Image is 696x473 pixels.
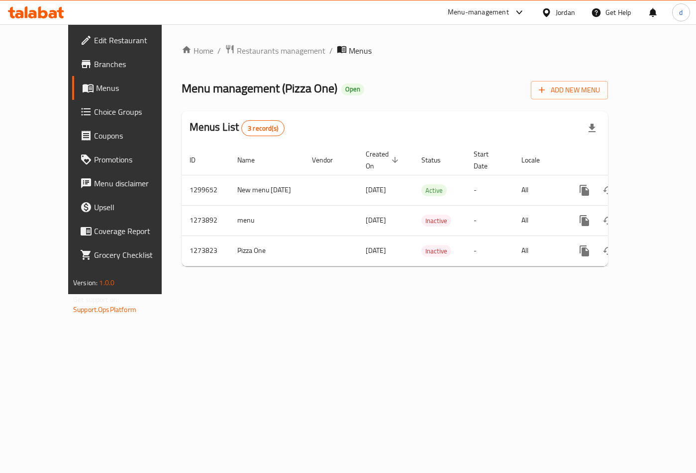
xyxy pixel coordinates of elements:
button: more [573,239,597,263]
div: Jordan [556,7,575,18]
td: All [513,236,565,266]
span: [DATE] [366,183,386,196]
button: Change Status [597,239,620,263]
td: - [466,236,513,266]
li: / [329,45,333,57]
span: Status [421,154,454,166]
span: Upsell [94,201,177,213]
span: Vendor [312,154,346,166]
td: - [466,175,513,205]
a: Menus [72,76,185,100]
a: Grocery Checklist [72,243,185,267]
span: [DATE] [366,244,386,257]
td: Pizza One [229,236,304,266]
a: Menu disclaimer [72,171,185,195]
a: Choice Groups [72,100,185,124]
span: Coverage Report [94,225,177,237]
span: Inactive [421,245,451,257]
span: Menu management ( Pizza One ) [182,77,337,99]
span: Start Date [474,148,501,172]
td: New menu [DATE] [229,175,304,205]
span: Get support on: [73,293,119,306]
span: Coupons [94,130,177,142]
td: 1299652 [182,175,229,205]
div: Inactive [421,245,451,257]
table: enhanced table [182,145,676,266]
td: menu [229,205,304,236]
span: Active [421,185,447,196]
td: All [513,205,565,236]
a: Edit Restaurant [72,28,185,52]
button: more [573,209,597,233]
div: Export file [580,116,604,140]
div: Open [341,83,364,95]
div: Menu-management [448,6,509,18]
span: Menus [349,45,372,57]
span: [DATE] [366,214,386,227]
span: 3 record(s) [242,124,284,133]
span: ID [190,154,208,166]
td: 1273892 [182,205,229,236]
span: Restaurants management [237,45,325,57]
span: Edit Restaurant [94,34,177,46]
td: All [513,175,565,205]
span: Promotions [94,154,177,165]
a: Promotions [72,148,185,171]
th: Actions [565,145,676,175]
td: - [466,205,513,236]
span: Created On [366,148,401,172]
a: Upsell [72,195,185,219]
span: Menu disclaimer [94,177,177,189]
button: Add New Menu [531,81,608,99]
a: Home [182,45,213,57]
a: Support.OpsPlatform [73,303,136,316]
a: Coupons [72,124,185,148]
span: Grocery Checklist [94,249,177,261]
h2: Menus List [190,120,285,136]
span: Choice Groups [94,106,177,118]
button: Change Status [597,178,620,202]
a: Coverage Report [72,219,185,243]
button: more [573,178,597,202]
span: Menus [96,82,177,94]
span: Locale [521,154,553,166]
span: Add New Menu [539,84,600,96]
td: 1273823 [182,236,229,266]
span: 1.0.0 [99,276,114,289]
div: Total records count [241,120,285,136]
li: / [217,45,221,57]
span: Open [341,85,364,93]
a: Branches [72,52,185,76]
span: Version: [73,276,98,289]
span: Inactive [421,215,451,227]
span: Name [237,154,268,166]
button: Change Status [597,209,620,233]
a: Restaurants management [225,44,325,57]
span: Branches [94,58,177,70]
nav: breadcrumb [182,44,608,57]
span: d [679,7,683,18]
